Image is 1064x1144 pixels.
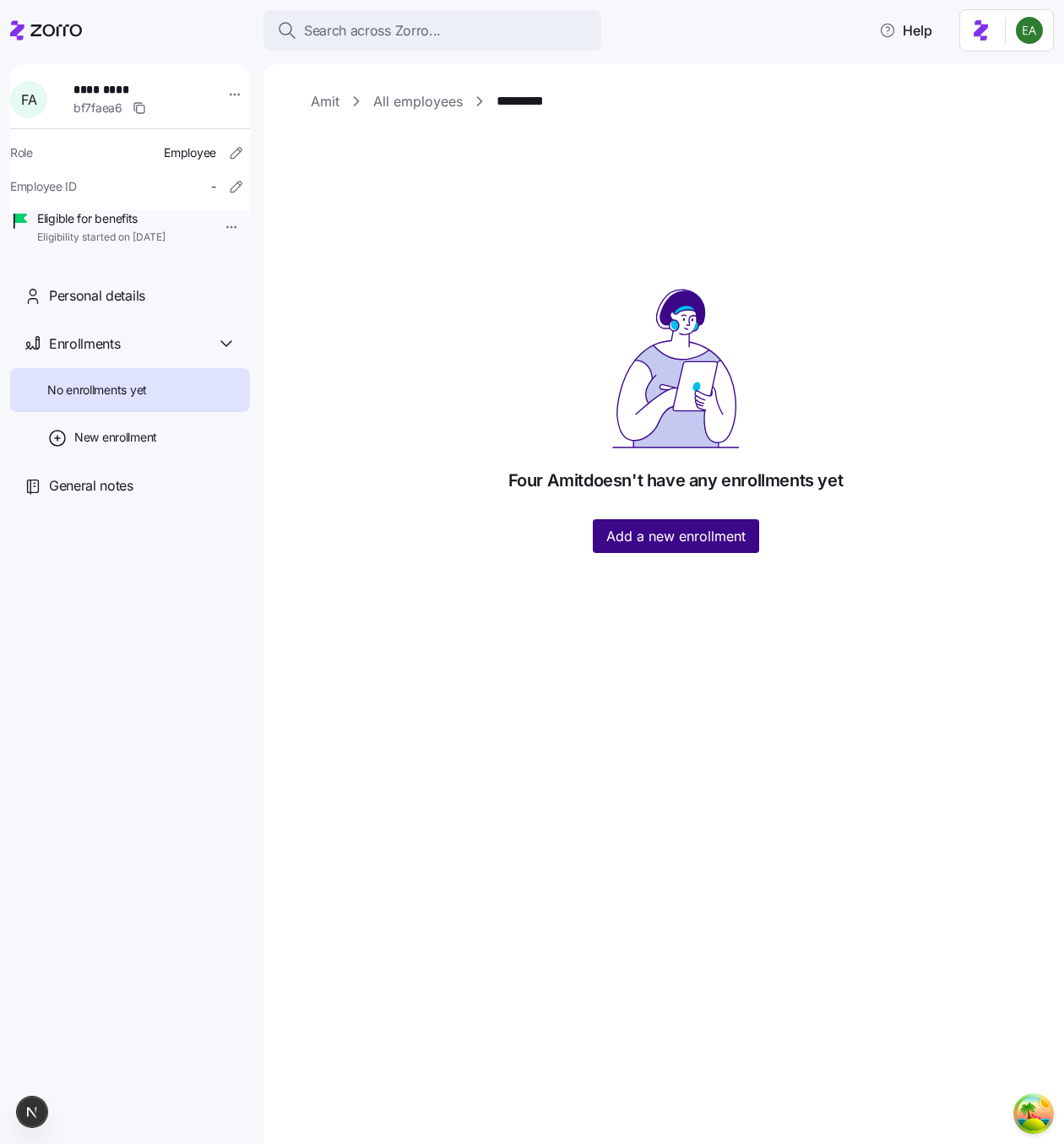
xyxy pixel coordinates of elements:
[606,526,746,546] span: Add a new enrollment
[508,469,844,492] h1: Four Amit doesn't have any enrollments yet
[1017,1097,1050,1130] button: Open Tanstack query devtools
[593,519,759,553] button: Add a new enrollment
[49,475,133,496] span: General notes
[211,178,216,195] span: -
[10,144,33,161] span: Role
[879,20,932,41] span: Help
[866,14,946,47] button: Help
[1016,17,1043,44] img: 825f81ac18705407de6586dd0afd9873
[49,285,145,306] span: Personal details
[21,93,36,106] span: F A
[10,178,77,195] span: Employee ID
[304,20,441,41] span: Search across Zorro...
[47,382,147,399] span: No enrollments yet
[37,230,166,245] span: Eligibility started on [DATE]
[311,91,339,112] a: Amit
[164,144,216,161] span: Employee
[263,10,601,51] button: Search across Zorro...
[73,100,122,117] span: bf7faea6
[373,91,463,112] a: All employees
[49,333,120,355] span: Enrollments
[37,210,166,227] span: Eligible for benefits
[74,429,157,446] span: New enrollment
